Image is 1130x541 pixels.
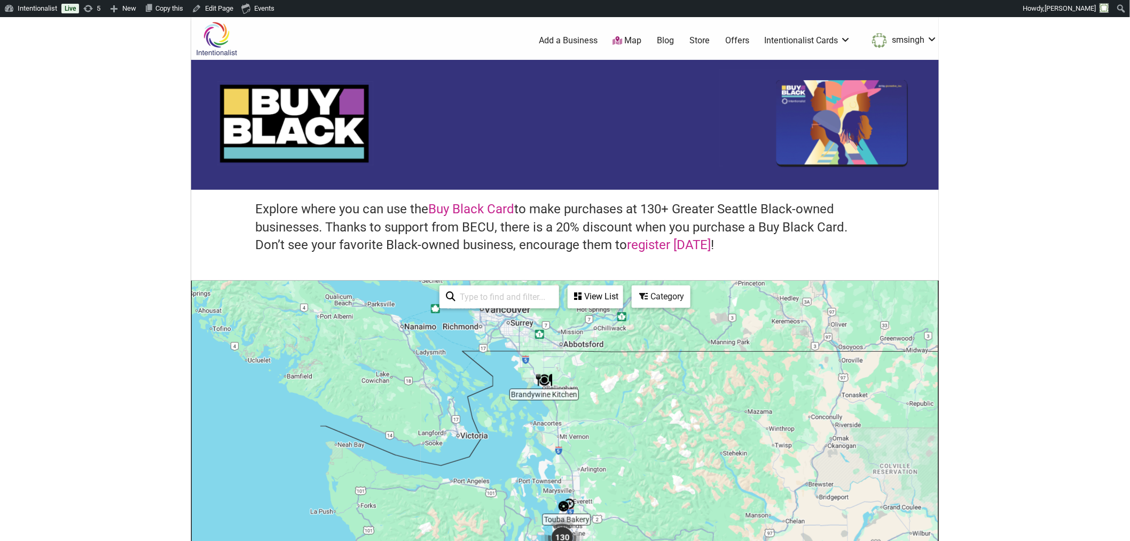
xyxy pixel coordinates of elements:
[867,31,938,50] a: smsingh
[554,493,579,517] div: Touba Bakery
[568,285,623,308] div: See a list of the visible businesses
[539,35,598,47] a: Add a Business
[1045,4,1096,12] span: [PERSON_NAME]
[440,285,559,308] div: Type to search and filter
[613,35,642,47] a: Map
[689,35,710,47] a: Store
[725,35,749,47] a: Offers
[657,35,674,47] a: Blog
[633,287,689,307] div: Category
[532,368,556,392] div: Brandywine Kitchen
[61,4,79,13] a: Live
[765,35,851,47] a: Intentionalist Cards
[428,202,514,217] a: Buy Black Card
[456,287,553,307] input: Type to find and filter...
[191,21,242,56] img: Intentionalist
[632,285,690,308] div: Filter by category
[569,287,622,307] div: View List
[627,237,711,252] a: register [DATE]
[191,60,939,190] img: sponsor logo
[255,200,875,254] h4: Explore where you can use the to make purchases at 130+ Greater Seattle Black-owned businesses. T...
